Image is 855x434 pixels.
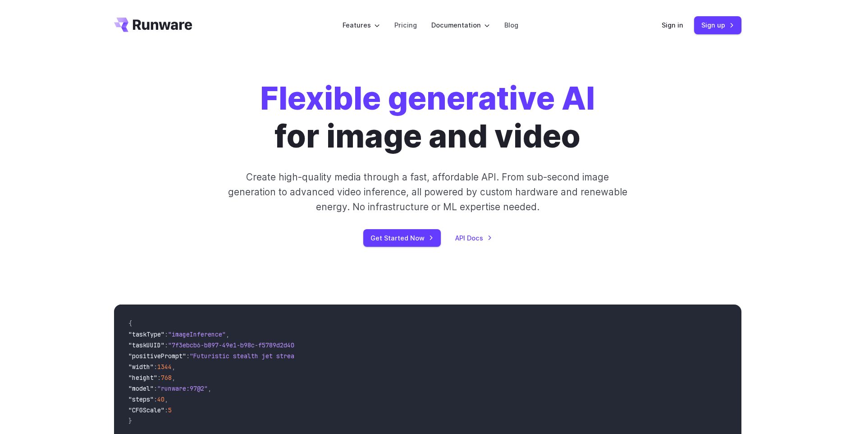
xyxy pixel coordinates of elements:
[157,384,208,392] span: "runware:97@2"
[128,352,186,360] span: "positivePrompt"
[128,330,165,338] span: "taskType"
[172,374,175,382] span: ,
[168,330,226,338] span: "imageInference"
[128,319,132,328] span: {
[128,417,132,425] span: }
[165,395,168,403] span: ,
[226,330,229,338] span: ,
[128,384,154,392] span: "model"
[394,20,417,30] a: Pricing
[128,341,165,349] span: "taskUUID"
[662,20,683,30] a: Sign in
[168,406,172,414] span: 5
[168,341,305,349] span: "7f3ebcb6-b897-49e1-b98c-f5789d2d40d7"
[455,233,492,243] a: API Docs
[208,384,211,392] span: ,
[504,20,518,30] a: Blog
[157,395,165,403] span: 40
[128,395,154,403] span: "steps"
[227,170,628,215] p: Create high-quality media through a fast, affordable API. From sub-second image generation to adv...
[343,20,380,30] label: Features
[154,395,157,403] span: :
[161,374,172,382] span: 768
[431,20,490,30] label: Documentation
[172,363,175,371] span: ,
[165,330,168,338] span: :
[157,374,161,382] span: :
[157,363,172,371] span: 1344
[128,406,165,414] span: "CFGScale"
[128,374,157,382] span: "height"
[154,384,157,392] span: :
[114,18,192,32] a: Go to /
[260,79,595,155] h1: for image and video
[128,363,154,371] span: "width"
[154,363,157,371] span: :
[190,352,518,360] span: "Futuristic stealth jet streaking through a neon-lit cityscape with glowing purple exhaust"
[186,352,190,360] span: :
[165,341,168,349] span: :
[363,229,441,247] a: Get Started Now
[165,406,168,414] span: :
[260,79,595,117] strong: Flexible generative AI
[694,16,741,34] a: Sign up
